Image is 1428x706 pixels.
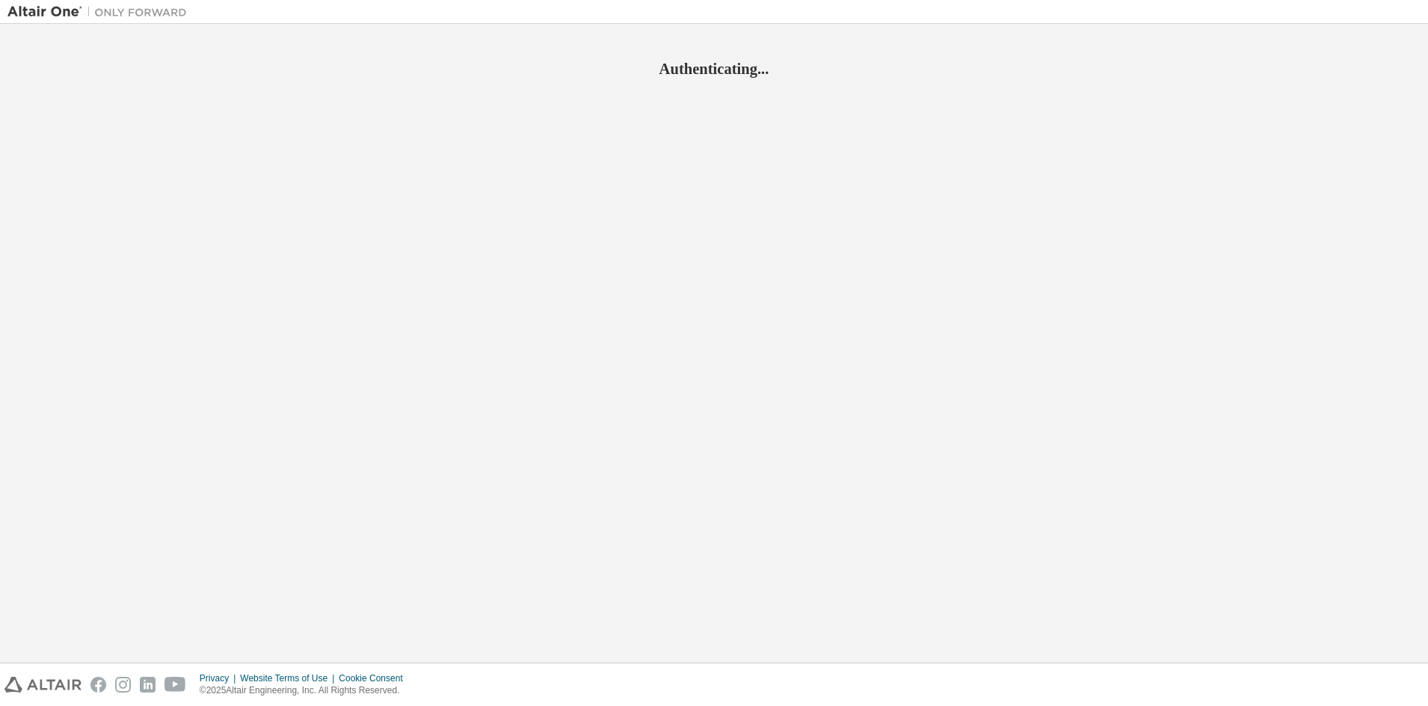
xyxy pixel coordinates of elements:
p: © 2025 Altair Engineering, Inc. All Rights Reserved. [200,684,412,697]
img: youtube.svg [164,677,186,693]
h2: Authenticating... [7,59,1421,79]
img: altair_logo.svg [4,677,81,693]
div: Website Terms of Use [240,672,339,684]
div: Cookie Consent [339,672,411,684]
img: facebook.svg [90,677,106,693]
img: Altair One [7,4,194,19]
img: instagram.svg [115,677,131,693]
img: linkedin.svg [140,677,156,693]
div: Privacy [200,672,240,684]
